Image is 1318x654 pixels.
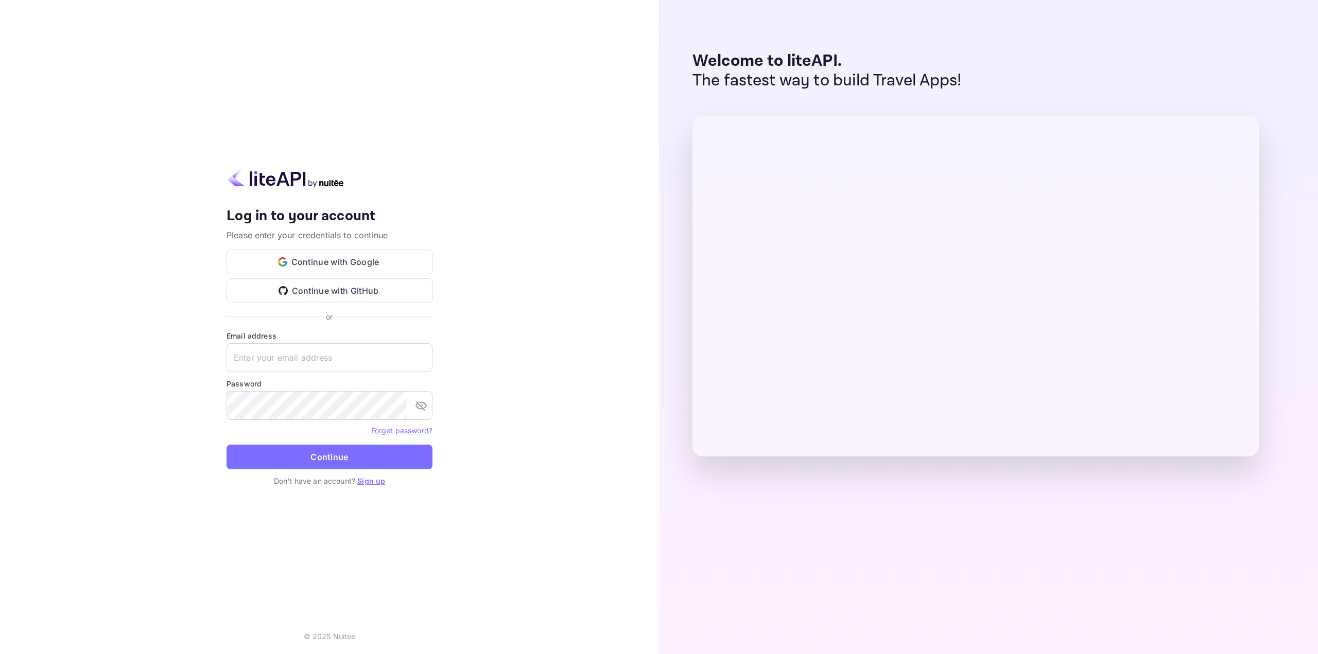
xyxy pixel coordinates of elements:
[227,168,345,188] img: liteapi
[357,476,385,485] a: Sign up
[227,207,432,225] h4: Log in to your account
[692,116,1259,456] img: liteAPI Dashboard Preview
[227,229,432,241] p: Please enter your credentials to continue
[411,395,431,416] button: toggle password visibility
[227,445,432,469] button: Continue
[227,250,432,274] button: Continue with Google
[227,343,432,372] input: Enter your email address
[227,330,432,341] label: Email address
[371,425,432,435] a: Forget password?
[371,426,432,435] a: Forget password?
[692,71,962,91] p: The fastest way to build Travel Apps!
[304,631,356,642] p: © 2025 Nuitee
[326,311,333,322] p: or
[227,278,432,303] button: Continue with GitHub
[227,475,432,486] p: Don't have an account?
[227,378,432,389] label: Password
[692,51,962,71] p: Welcome to liteAPI.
